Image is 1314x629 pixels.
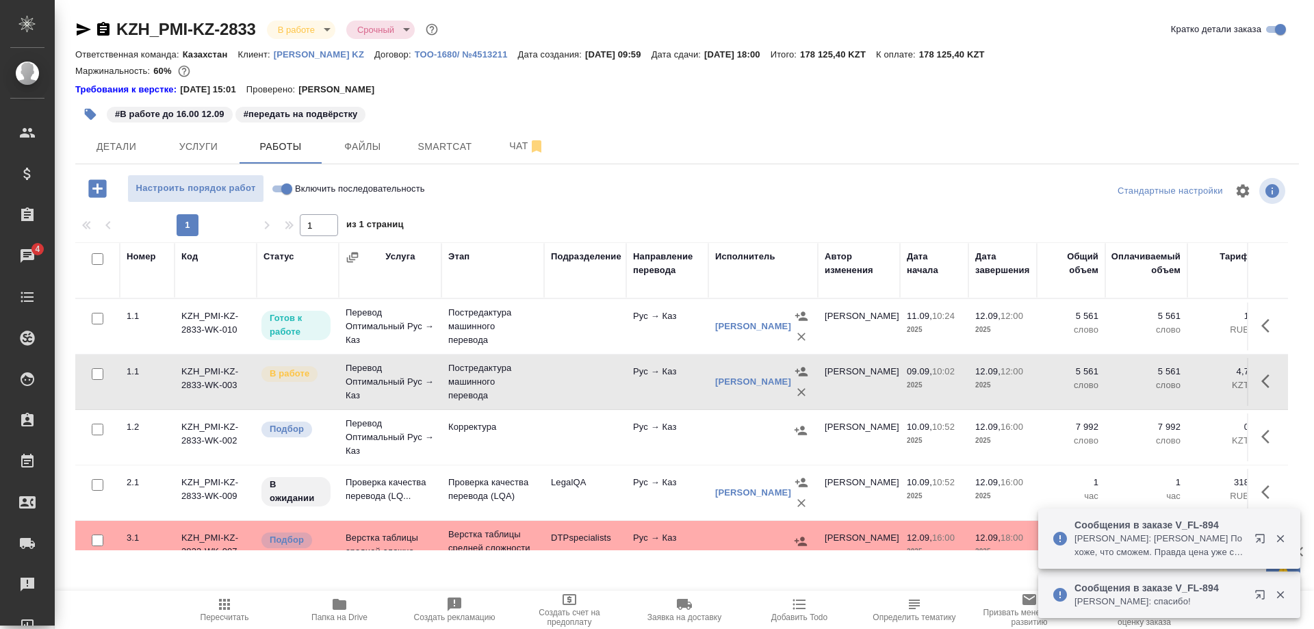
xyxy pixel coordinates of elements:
span: Посмотреть информацию [1259,178,1288,204]
span: из 1 страниц [346,216,404,236]
span: Детали [83,138,149,155]
p: час [1112,489,1181,503]
button: Назначить [790,531,811,552]
td: KZH_PMI-KZ-2833-WK-002 [175,413,257,461]
div: 2.1 [127,476,168,489]
p: Ответственная команда: [75,49,183,60]
div: Статус [263,250,294,264]
a: ТОО-1680/ №4513211 [415,48,518,60]
span: Настроить таблицу [1226,175,1259,207]
div: Можно подбирать исполнителей [260,531,332,550]
span: Файлы [330,138,396,155]
p: 16:00 [932,532,955,543]
p: 12:00 [1001,311,1023,321]
div: 3.1 [127,531,168,545]
p: 2025 [907,434,962,448]
p: 1 [1044,476,1098,489]
div: Номер [127,250,156,264]
button: Здесь прячутся важные кнопки [1253,365,1286,398]
p: 12.09, [975,422,1001,432]
p: 60% [153,66,175,76]
button: Назначить [790,420,811,441]
p: слово [1112,378,1181,392]
span: Услуги [166,138,231,155]
p: Подбор [270,422,304,436]
p: 18:00 [1001,532,1023,543]
p: слово [1044,323,1098,337]
div: Направление перевода [633,250,701,277]
p: Корректура [448,420,537,434]
td: [PERSON_NAME] [818,413,900,461]
a: 4 [3,239,51,273]
p: 2025 [975,434,1030,448]
p: 5 561 [1112,309,1181,323]
button: Добавить работу [79,175,116,203]
p: ТОО-1680/ №4513211 [415,49,518,60]
p: [DATE] 09:59 [585,49,652,60]
p: 178 125,40 KZT [919,49,995,60]
button: Настроить порядок работ [127,175,264,203]
div: Нажми, чтобы открыть папку с инструкцией [75,83,180,97]
button: 26136.70 KZT; 5879.00 RUB; [175,62,193,80]
p: Дата сдачи: [652,49,704,60]
p: Готов к работе [270,311,322,339]
p: час [1044,489,1098,503]
div: Автор изменения [825,250,893,277]
p: 5 561 [1112,365,1181,378]
p: слово [1112,434,1181,448]
a: [PERSON_NAME] KZ [274,48,374,60]
p: 12.09, [975,311,1001,321]
p: 4,7 [1194,365,1249,378]
button: Назначить [791,472,812,493]
p: 16:00 [1001,477,1023,487]
td: Рус → Каз [626,358,708,406]
td: [PERSON_NAME] [818,303,900,350]
span: Кратко детали заказа [1171,23,1261,36]
p: 12.09, [975,366,1001,376]
p: RUB [1194,489,1249,503]
p: Постредактура машинного перевода [448,306,537,347]
p: [PERSON_NAME] KZ [274,49,374,60]
p: слово [1112,323,1181,337]
span: 4 [27,242,48,256]
a: [PERSON_NAME] [715,321,791,331]
div: В работе [346,21,415,39]
p: 10:52 [932,477,955,487]
td: Рус → Каз [626,469,708,517]
p: К оплате: [876,49,919,60]
button: Здесь прячутся важные кнопки [1253,309,1286,342]
div: Этап [448,250,469,264]
p: 10:02 [932,366,955,376]
p: 5 561 [1044,365,1098,378]
p: [DATE] 15:01 [180,83,246,97]
p: 318 [1194,476,1249,489]
p: 10:52 [932,422,955,432]
button: Скопировать ссылку [95,21,112,38]
p: 178 125,40 KZT [800,49,876,60]
p: слово [1044,378,1098,392]
p: 12.09, [975,477,1001,487]
p: 2025 [975,489,1030,503]
p: 0 [1194,420,1249,434]
p: Постредактура машинного перевода [448,361,537,402]
p: 2025 [907,323,962,337]
p: Дата создания: [518,49,585,60]
p: 10.09, [907,422,932,432]
div: Тариф [1220,250,1249,264]
p: 2025 [975,323,1030,337]
div: Можно подбирать исполнителей [260,420,332,439]
p: 2025 [975,378,1030,392]
div: Общий объем [1044,250,1098,277]
td: Рус → Каз [626,524,708,572]
p: Проверено: [246,83,299,97]
p: 10.09, [907,477,932,487]
button: Закрыть [1266,532,1294,545]
p: [PERSON_NAME]: спасибо! [1074,595,1246,608]
div: 1.2 [127,420,168,434]
p: [DATE] 18:00 [704,49,771,60]
button: Доп статусы указывают на важность/срочность заказа [423,21,441,38]
div: split button [1114,181,1226,202]
td: Рус → Каз [626,413,708,461]
span: Работы [248,138,313,155]
td: [PERSON_NAME] [818,358,900,406]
